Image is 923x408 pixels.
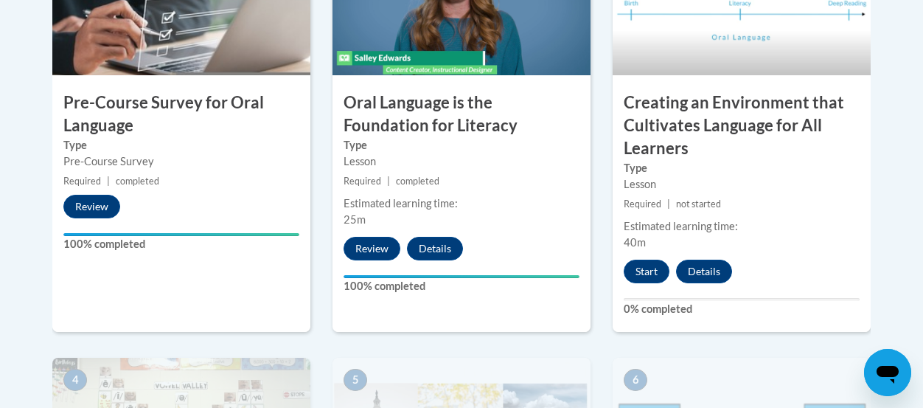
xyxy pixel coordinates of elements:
span: completed [396,176,439,187]
h3: Creating an Environment that Cultivates Language for All Learners [613,91,871,159]
span: | [107,176,110,187]
span: Required [624,198,661,210]
span: Required [344,176,381,187]
div: Your progress [344,275,579,278]
label: 100% completed [63,236,299,252]
button: Details [676,260,732,283]
div: Lesson [624,176,860,193]
iframe: Button to launch messaging window [864,349,911,396]
button: Review [63,195,120,218]
label: Type [63,137,299,153]
button: Start [624,260,669,283]
div: Pre-Course Survey [63,153,299,170]
button: Details [407,237,463,260]
button: Review [344,237,400,260]
span: | [667,198,670,210]
span: 5 [344,369,367,391]
div: Estimated learning time: [624,218,860,235]
label: Type [344,137,579,153]
span: 40m [624,236,646,249]
h3: Pre-Course Survey for Oral Language [52,91,310,137]
span: 6 [624,369,647,391]
div: Estimated learning time: [344,196,579,212]
span: 25m [344,213,366,226]
h3: Oral Language is the Foundation for Literacy [332,91,591,137]
span: Required [63,176,101,187]
span: completed [116,176,159,187]
span: not started [676,198,721,210]
label: 0% completed [624,301,860,317]
span: 4 [63,369,87,391]
div: Lesson [344,153,579,170]
span: | [387,176,390,187]
label: Type [624,160,860,176]
div: Your progress [63,233,299,236]
label: 100% completed [344,278,579,294]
